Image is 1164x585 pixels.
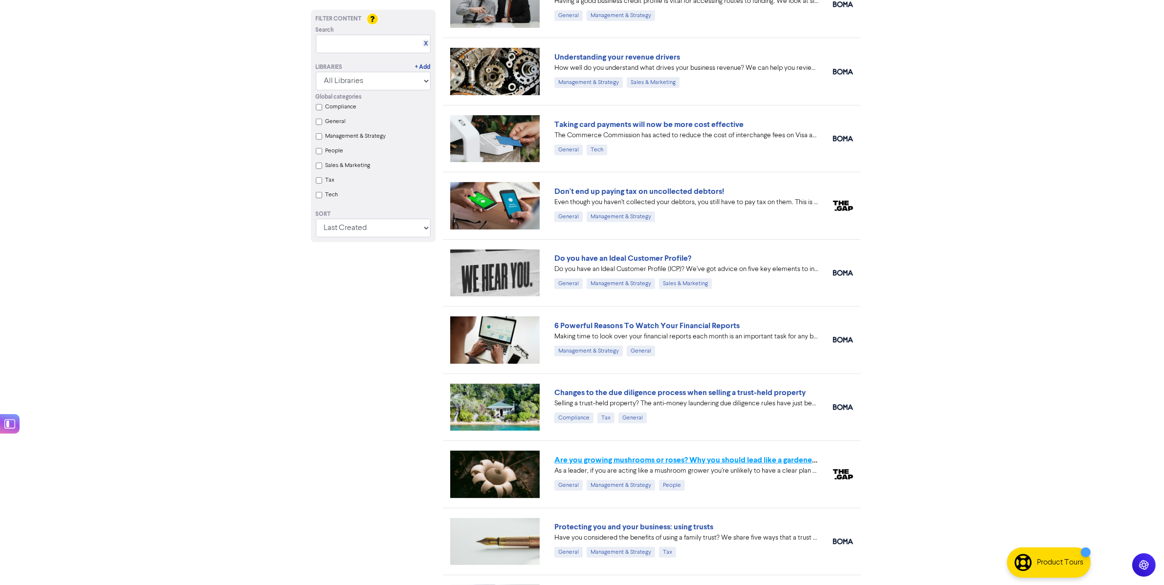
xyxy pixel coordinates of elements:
[554,278,583,289] div: General
[554,522,713,532] a: Protecting you and your business: using trusts
[554,211,583,222] div: General
[326,117,346,126] label: General
[587,211,655,222] div: Management & Strategy
[587,145,607,155] div: Tech
[554,145,583,155] div: General
[618,413,647,423] div: General
[554,187,724,196] a: Don't end up paying tax on uncollected debtors!
[554,321,740,331] a: 6 Powerful Reasons To Watch Your Financial Reports
[326,132,386,141] label: Management & Strategy
[554,130,818,141] div: The Commerce Commission has acted to reduce the cost of interchange fees on Visa and Mastercard p...
[587,278,655,289] div: Management & Strategy
[326,161,371,170] label: Sales & Marketing
[833,1,853,7] img: boma
[326,103,357,111] label: Compliance
[416,63,431,72] a: + Add
[659,278,712,289] div: Sales & Marketing
[587,10,655,21] div: Management & Strategy
[833,270,853,276] img: boma
[316,15,431,23] div: Filter Content
[833,201,853,211] img: thegap
[326,190,338,199] label: Tech
[833,337,853,343] img: boma_accounting
[833,404,853,410] img: boma
[554,533,818,543] div: Have you considered the benefits of using a family trust? We share five ways that a trust can hel...
[326,146,344,155] label: People
[554,388,806,397] a: Changes to the due diligence process when selling a trust-held property
[554,120,744,129] a: Taking card payments will now be more cost effective
[554,398,818,409] div: Selling a trust-held property? The anti-money laundering due diligence rules have just been simpl...
[554,332,818,342] div: Making time to look over your financial reports each month is an important task for any business ...
[627,77,680,88] div: Sales & Marketing
[316,93,431,102] div: Global categories
[1042,480,1164,585] iframe: Chat Widget
[316,210,431,219] div: Sort
[554,52,680,62] a: Understanding your revenue drivers
[554,77,623,88] div: Management & Strategy
[316,63,343,72] div: Libraries
[424,40,428,47] a: X
[554,264,818,274] div: Do you have an Ideal Customer Profile (ICP)? We’ve got advice on five key elements to include in ...
[554,10,583,21] div: General
[659,480,685,491] div: People
[833,69,853,75] img: boma_accounting
[554,63,818,73] div: How well do you understand what drives your business revenue? We can help you review your numbers...
[833,539,853,544] img: boma
[554,480,583,491] div: General
[597,413,615,423] div: Tax
[326,176,335,185] label: Tax
[627,346,655,356] div: General
[554,413,593,423] div: Compliance
[554,547,583,558] div: General
[554,253,691,263] a: Do you have an Ideal Customer Profile?
[659,547,676,558] div: Tax
[554,455,863,465] a: Are you growing mushrooms or roses? Why you should lead like a gardener, not a grower
[833,469,853,480] img: thegap
[554,346,623,356] div: Management & Strategy
[587,480,655,491] div: Management & Strategy
[554,197,818,208] div: Even though you haven’t collected your debtors, you still have to pay tax on them. This is becaus...
[833,136,853,142] img: boma
[587,547,655,558] div: Management & Strategy
[316,26,334,35] span: Search
[554,466,818,476] div: As a leader, if you are acting like a mushroom grower you’re unlikely to have a clear plan yourse...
